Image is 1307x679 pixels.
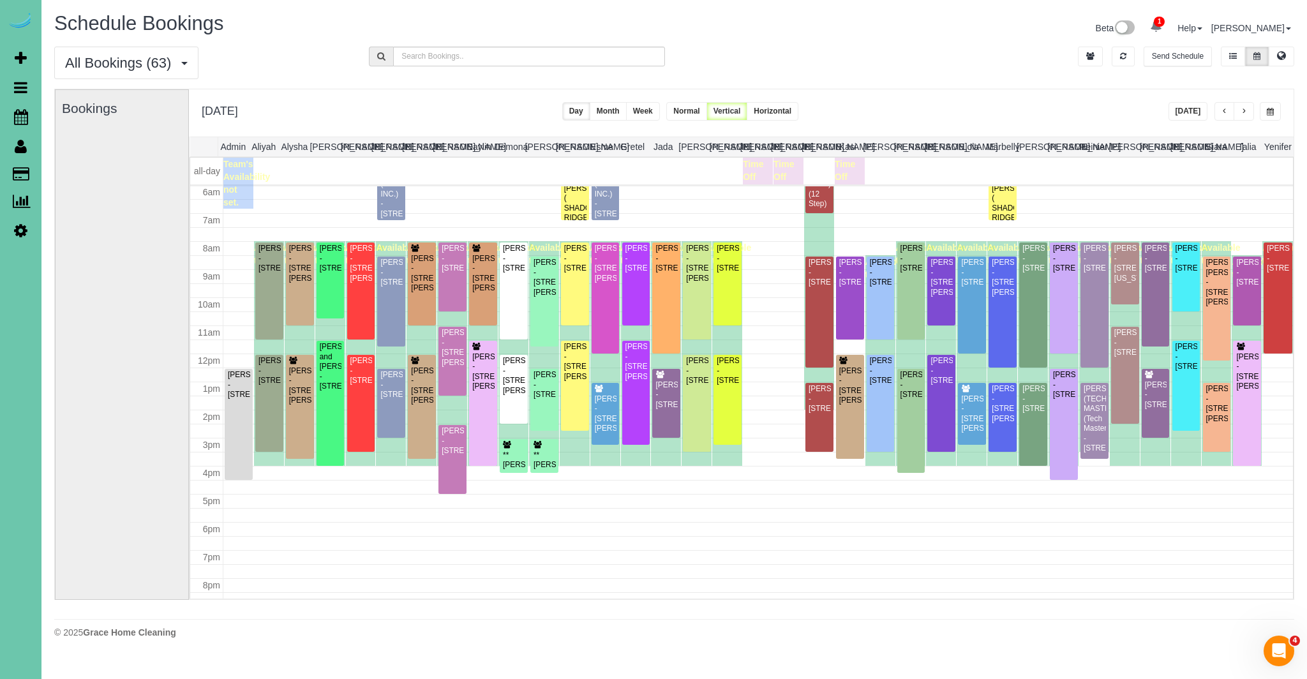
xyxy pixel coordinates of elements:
div: [PERSON_NAME] - [STREET_ADDRESS] [869,258,892,287]
div: [PERSON_NAME] - [STREET_ADDRESS] [685,356,708,385]
th: Jada [648,137,678,156]
th: [PERSON_NAME] [371,137,402,156]
th: [PERSON_NAME] [893,137,924,156]
span: 3pm [203,440,220,450]
th: [PERSON_NAME] [802,137,832,156]
span: 4pm [203,468,220,478]
div: [PERSON_NAME] - [STREET_ADDRESS][PERSON_NAME] [594,394,617,434]
th: [PERSON_NAME] [740,137,771,156]
div: [PERSON_NAME] - [STREET_ADDRESS][PERSON_NAME] [991,258,1014,297]
span: Available time [621,243,660,265]
div: [PERSON_NAME] - [STREET_ADDRESS] [1052,244,1075,273]
span: Schedule Bookings [54,12,223,34]
div: [PERSON_NAME] - [STREET_ADDRESS] [502,244,525,273]
span: 5pm [203,496,220,506]
span: All Bookings (63) [65,55,177,71]
div: [PERSON_NAME] - [STREET_ADDRESS] [258,244,281,273]
span: Available time [1262,243,1301,265]
span: Available time [437,243,476,265]
a: Help [1177,23,1202,33]
th: [PERSON_NAME] [1047,137,1078,156]
div: [PERSON_NAME] - [STREET_ADDRESS] [258,356,281,385]
div: [PERSON_NAME] - [STREET_ADDRESS][PERSON_NAME] [410,366,433,406]
th: [PERSON_NAME] [678,137,709,156]
th: [PERSON_NAME] [310,137,340,156]
div: [PERSON_NAME] - [STREET_ADDRESS][PERSON_NAME] [502,356,525,396]
span: Available time [957,243,996,265]
span: Available time [285,243,324,265]
span: Available time [560,243,599,265]
div: [PERSON_NAME] - [STREET_ADDRESS] [319,244,342,273]
th: Lola [955,137,986,156]
span: 2pm [203,412,220,422]
button: Vertical [706,102,748,121]
span: Available time [1018,243,1057,265]
div: [PERSON_NAME] - [STREET_ADDRESS] [930,356,953,385]
a: Beta [1096,23,1135,33]
span: Available time [529,243,568,265]
span: 6pm [203,524,220,534]
span: Available time [1140,243,1179,265]
th: [PERSON_NAME] [402,137,433,156]
div: [PERSON_NAME] - [STREET_ADDRESS] [1114,328,1137,357]
button: Send Schedule [1144,47,1212,66]
span: Available time [407,243,445,265]
div: [PERSON_NAME] - [STREET_ADDRESS] [227,370,250,399]
button: Normal [666,102,706,121]
div: [PERSON_NAME] - [STREET_ADDRESS] [1144,244,1167,273]
div: [PERSON_NAME] - [STREET_ADDRESS][PERSON_NAME] [1236,352,1258,392]
div: [PERSON_NAME] - [STREET_ADDRESS] [380,370,403,399]
a: [PERSON_NAME] [1211,23,1291,33]
div: [PERSON_NAME] - [STREET_ADDRESS] [839,258,862,287]
th: Aliyah [248,137,279,156]
span: 8pm [203,580,220,590]
span: Available time [1049,243,1087,265]
th: Siara [1201,137,1232,156]
span: Team's Availability not set. [223,159,270,207]
th: [PERSON_NAME] [710,137,740,156]
th: [PERSON_NAME] [863,137,893,156]
button: Week [626,102,660,121]
div: [PERSON_NAME] - [STREET_ADDRESS][PERSON_NAME] [991,384,1014,424]
div: [PERSON_NAME] - [STREET_ADDRESS][PERSON_NAME] [625,342,648,382]
div: [PERSON_NAME] - [STREET_ADDRESS] [380,258,403,287]
span: 1pm [203,384,220,394]
div: © 2025 [54,626,1294,639]
span: Available time [1202,243,1241,265]
div: [PERSON_NAME] - [STREET_ADDRESS][PERSON_NAME] [472,254,495,294]
button: [DATE] [1169,102,1208,121]
a: 1 [1144,13,1169,41]
th: [PERSON_NAME] [1109,137,1140,156]
span: Available time [712,243,751,265]
div: [PERSON_NAME] - [STREET_ADDRESS] [900,244,923,273]
h3: Bookings [62,101,182,116]
div: [PERSON_NAME] - [STREET_ADDRESS] [1022,384,1045,414]
div: [PERSON_NAME] - [STREET_ADDRESS][PERSON_NAME] [533,258,556,297]
div: [PERSON_NAME] - [STREET_ADDRESS][PERSON_NAME] [410,254,433,294]
div: [PERSON_NAME] - [STREET_ADDRESS] [655,244,678,273]
span: 7pm [203,552,220,562]
th: [PERSON_NAME] [925,137,955,156]
div: [PERSON_NAME] - [STREET_ADDRESS] [716,244,739,273]
div: [PERSON_NAME] - [STREET_ADDRESS] [350,356,373,385]
div: [PERSON_NAME] - [STREET_ADDRESS][US_STATE] [1114,244,1137,283]
input: Search Bookings.. [393,47,664,66]
th: Demona [494,137,525,156]
span: 9am [203,271,220,281]
div: [PERSON_NAME] - [STREET_ADDRESS][PERSON_NAME] [441,328,464,368]
span: 7am [203,215,220,225]
div: [PERSON_NAME] - [STREET_ADDRESS] [533,370,556,399]
div: [PERSON_NAME] and [PERSON_NAME] - [STREET_ADDRESS] [319,342,342,391]
span: Available time [987,243,1026,265]
img: New interface [1114,20,1135,37]
div: [PERSON_NAME] - [STREET_ADDRESS][PERSON_NAME] [350,244,373,283]
span: 4 [1290,636,1300,646]
div: [PERSON_NAME] - [STREET_ADDRESS][PERSON_NAME] [930,258,953,297]
div: [PERSON_NAME] - [STREET_ADDRESS] [655,380,678,410]
h2: [DATE] [202,102,238,118]
th: Esme [586,137,617,156]
div: [PERSON_NAME] - [STREET_ADDRESS] [1175,342,1198,371]
div: [PERSON_NAME] - [STREET_ADDRESS] [1236,258,1258,287]
span: Available time [1110,243,1149,265]
div: [PERSON_NAME] - [STREET_ADDRESS] [869,356,892,385]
